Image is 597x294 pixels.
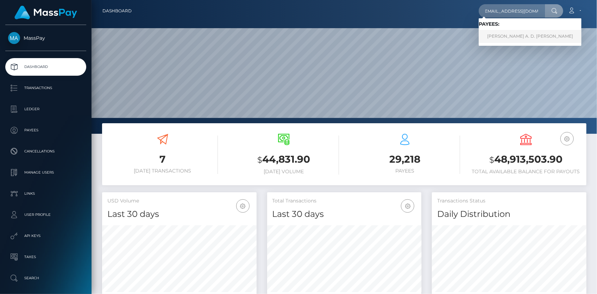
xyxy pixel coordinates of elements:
[5,100,86,118] a: Ledger
[107,152,218,166] h3: 7
[107,168,218,174] h6: [DATE] Transactions
[5,79,86,97] a: Transactions
[257,155,262,165] small: $
[8,167,83,178] p: Manage Users
[5,121,86,139] a: Payees
[102,4,132,18] a: Dashboard
[5,206,86,224] a: User Profile
[489,155,494,165] small: $
[5,185,86,202] a: Links
[5,58,86,76] a: Dashboard
[8,273,83,283] p: Search
[471,169,581,175] h6: Total Available Balance for Payouts
[437,208,581,220] h4: Daily Distribution
[8,62,83,72] p: Dashboard
[8,125,83,136] p: Payees
[107,208,251,220] h4: Last 30 days
[479,21,582,27] h6: Payees:
[5,248,86,266] a: Taxes
[350,168,460,174] h6: Payees
[8,252,83,262] p: Taxes
[272,198,416,205] h5: Total Transactions
[107,198,251,205] h5: USD Volume
[8,231,83,241] p: API Keys
[228,169,339,175] h6: [DATE] Volume
[5,269,86,287] a: Search
[8,209,83,220] p: User Profile
[5,227,86,245] a: API Keys
[471,152,581,167] h3: 48,913,503.90
[479,4,545,18] input: Search...
[5,143,86,160] a: Cancellations
[479,30,582,43] a: [PERSON_NAME] A. D. [PERSON_NAME]
[14,6,77,19] img: MassPay Logo
[8,188,83,199] p: Links
[5,35,86,41] span: MassPay
[8,146,83,157] p: Cancellations
[8,104,83,114] p: Ledger
[8,83,83,93] p: Transactions
[228,152,339,167] h3: 44,831.90
[272,208,416,220] h4: Last 30 days
[8,32,20,44] img: MassPay
[5,164,86,181] a: Manage Users
[350,152,460,166] h3: 29,218
[437,198,581,205] h5: Transactions Status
